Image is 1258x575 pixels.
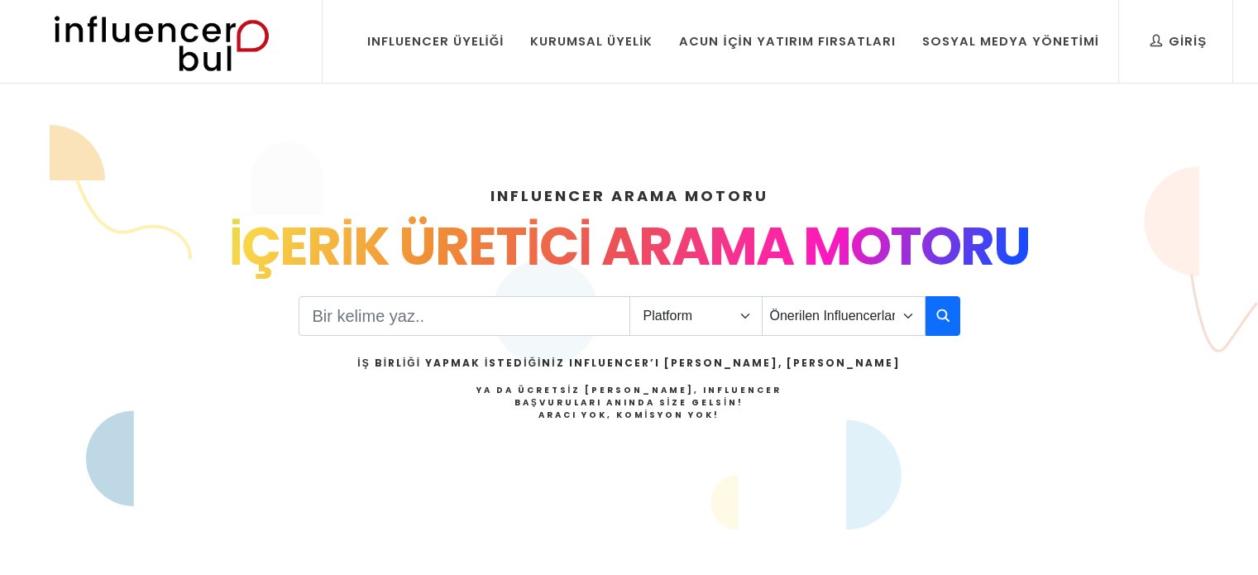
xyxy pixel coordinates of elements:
div: Giriş [1150,32,1207,50]
div: Kurumsal Üyelik [530,32,653,50]
h4: INFLUENCER ARAMA MOTORU [93,184,1165,207]
strong: Aracı Yok, Komisyon Yok! [538,409,720,421]
h2: İş Birliği Yapmak İstediğiniz Influencer’ı [PERSON_NAME], [PERSON_NAME] [357,356,900,371]
div: Acun İçin Yatırım Fırsatları [679,32,895,50]
div: Influencer Üyeliği [367,32,505,50]
input: Search [299,296,630,336]
div: Sosyal Medya Yönetimi [922,32,1099,50]
h4: Ya da Ücretsiz [PERSON_NAME], Influencer Başvuruları Anında Size Gelsin! [357,384,900,421]
div: İÇERİK ÜRETİCİ ARAMA MOTORU [93,207,1165,286]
